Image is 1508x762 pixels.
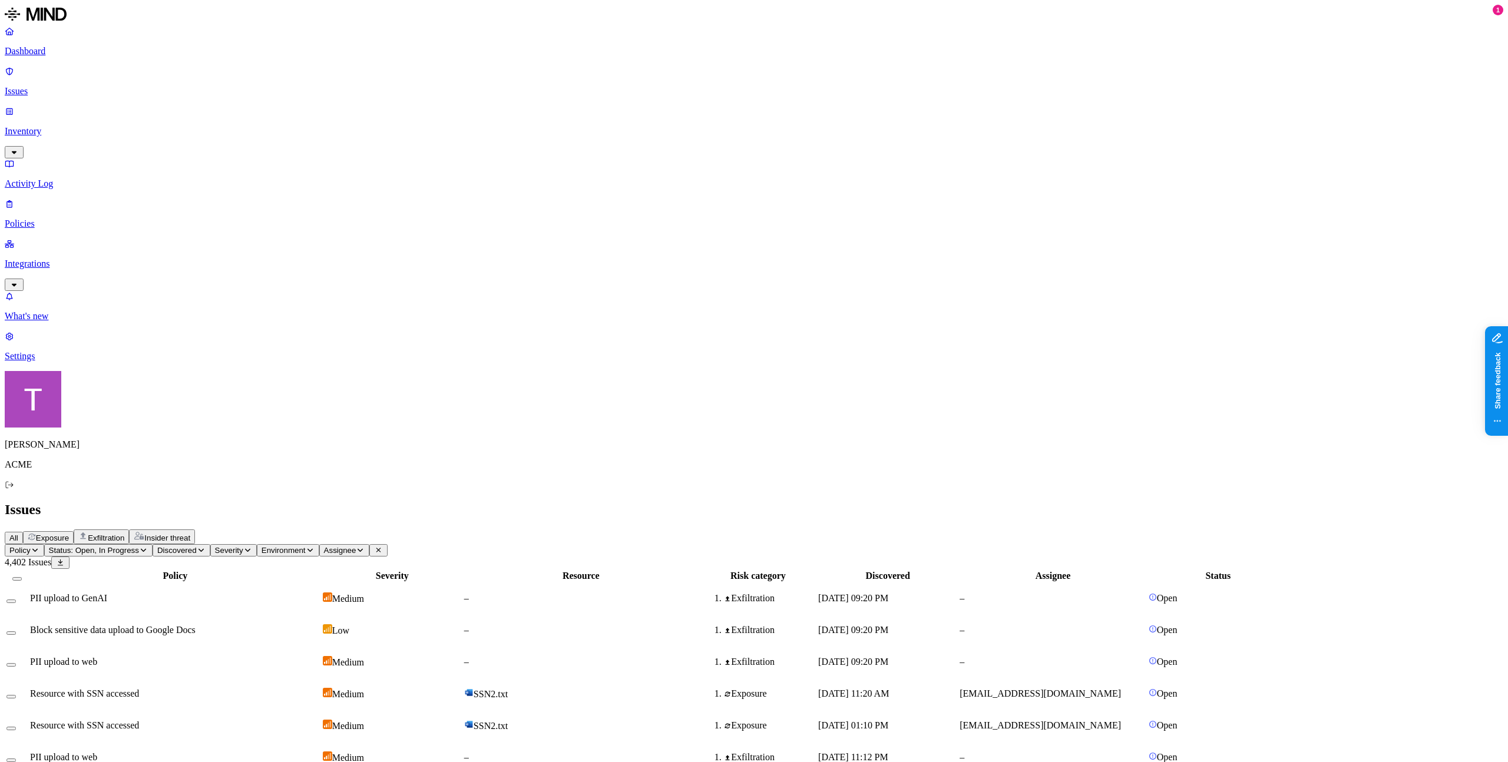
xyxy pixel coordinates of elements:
[5,459,1503,470] p: ACME
[49,546,139,555] span: Status: Open, In Progress
[818,688,889,698] span: [DATE] 11:20 AM
[30,752,97,762] span: PII upload to web
[88,534,124,542] span: Exfiltration
[6,599,16,603] button: Select row
[960,571,1146,581] div: Assignee
[5,218,1503,229] p: Policies
[30,688,139,698] span: Resource with SSN accessed
[960,720,1121,730] span: [EMAIL_ADDRESS][DOMAIN_NAME]
[324,546,356,555] span: Assignee
[818,571,957,581] div: Discovered
[1149,752,1157,760] img: status-open.svg
[30,593,107,603] span: PII upload to GenAI
[5,5,67,24] img: MIND
[5,502,1503,518] h2: Issues
[724,625,816,635] div: Exfiltration
[960,688,1121,698] span: [EMAIL_ADDRESS][DOMAIN_NAME]
[1157,625,1178,635] span: Open
[474,689,508,699] span: SSN2.txt
[464,593,469,603] span: –
[1157,720,1178,730] span: Open
[5,106,1503,157] a: Inventory
[818,593,888,603] span: [DATE] 09:20 PM
[700,571,816,581] div: Risk category
[323,624,332,634] img: severity-low.svg
[818,752,888,762] span: [DATE] 11:12 PM
[5,311,1503,322] p: What's new
[323,720,332,729] img: severity-medium.svg
[332,721,364,731] span: Medium
[818,720,888,730] span: [DATE] 01:10 PM
[30,625,196,635] span: Block sensitive data upload to Google Docs
[724,720,816,731] div: Exposure
[1157,752,1178,762] span: Open
[1149,625,1157,633] img: status-open.svg
[1149,720,1157,728] img: status-open.svg
[36,534,69,542] span: Exposure
[5,26,1503,57] a: Dashboard
[464,752,469,762] span: –
[1493,5,1503,15] div: 1
[5,126,1503,137] p: Inventory
[5,86,1503,97] p: Issues
[6,695,16,698] button: Select row
[6,631,16,635] button: Select row
[6,727,16,730] button: Select row
[5,178,1503,189] p: Activity Log
[157,546,197,555] span: Discovered
[5,291,1503,322] a: What's new
[5,5,1503,26] a: MIND
[12,577,22,581] button: Select all
[1157,688,1178,698] span: Open
[323,571,462,581] div: Severity
[5,259,1503,269] p: Integrations
[960,593,964,603] span: –
[818,657,888,667] span: [DATE] 09:20 PM
[724,657,816,667] div: Exfiltration
[960,752,964,762] span: –
[30,720,139,730] span: Resource with SSN accessed
[464,625,469,635] span: –
[9,534,18,542] span: All
[332,625,349,635] span: Low
[818,625,888,635] span: [DATE] 09:20 PM
[1157,657,1178,667] span: Open
[332,689,364,699] span: Medium
[215,546,243,555] span: Severity
[5,198,1503,229] a: Policies
[5,238,1503,289] a: Integrations
[960,625,964,635] span: –
[5,557,51,567] span: 4,402 Issues
[464,688,474,697] img: microsoft-word.svg
[464,657,469,667] span: –
[323,592,332,602] img: severity-medium.svg
[262,546,306,555] span: Environment
[6,758,16,762] button: Select row
[323,656,332,665] img: severity-medium.svg
[9,546,31,555] span: Policy
[5,371,61,428] img: Tzvi Shir-Vaknin
[474,721,508,731] span: SSN2.txt
[5,158,1503,189] a: Activity Log
[1149,593,1157,601] img: status-open.svg
[5,66,1503,97] a: Issues
[1149,571,1288,581] div: Status
[464,571,698,581] div: Resource
[144,534,190,542] span: Insider threat
[1149,657,1157,665] img: status-open.svg
[323,751,332,761] img: severity-medium.svg
[5,46,1503,57] p: Dashboard
[724,593,816,604] div: Exfiltration
[6,663,16,667] button: Select row
[5,351,1503,362] p: Settings
[724,688,816,699] div: Exposure
[30,657,97,667] span: PII upload to web
[1157,593,1178,603] span: Open
[332,657,364,667] span: Medium
[323,688,332,697] img: severity-medium.svg
[5,331,1503,362] a: Settings
[30,571,320,581] div: Policy
[1149,688,1157,697] img: status-open.svg
[960,657,964,667] span: –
